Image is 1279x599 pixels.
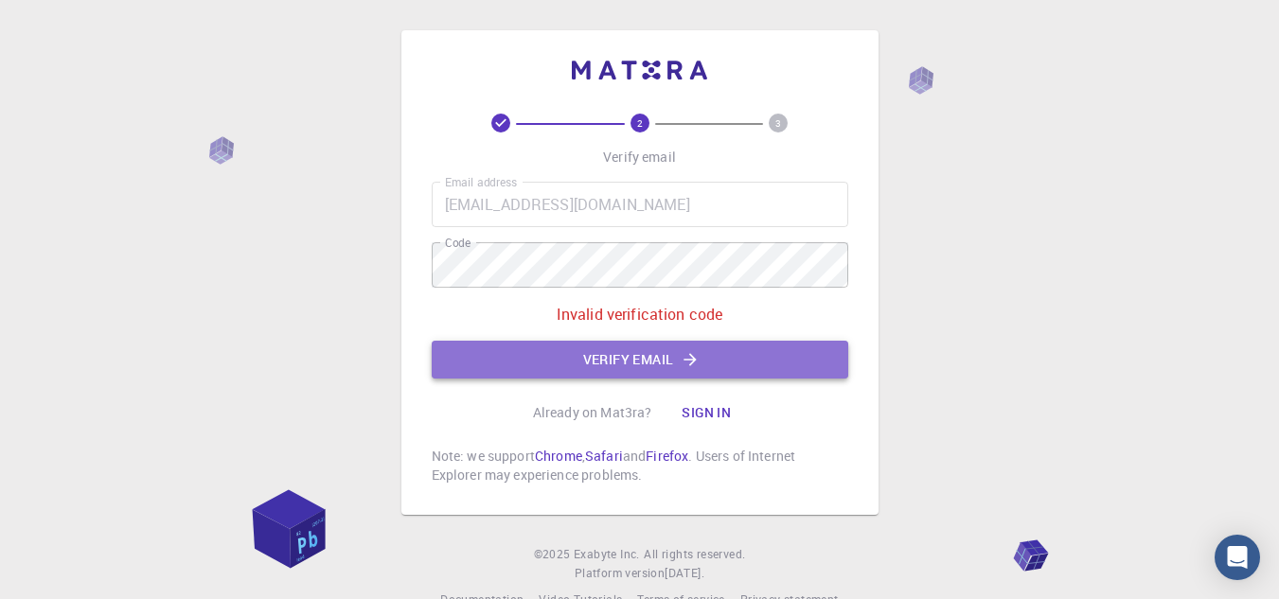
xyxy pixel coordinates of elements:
[775,116,781,130] text: 3
[432,447,848,484] p: Note: we support , and . Users of Internet Explorer may experience problems.
[574,545,640,564] a: Exabyte Inc.
[644,545,745,564] span: All rights reserved.
[533,403,652,422] p: Already on Mat3ra?
[646,447,688,465] a: Firefox
[603,148,676,167] p: Verify email
[445,235,471,251] label: Code
[557,303,723,326] p: Invalid verification code
[665,565,704,580] span: [DATE] .
[666,394,746,432] button: Sign in
[534,545,574,564] span: © 2025
[535,447,582,465] a: Chrome
[585,447,623,465] a: Safari
[445,174,517,190] label: Email address
[1215,535,1260,580] div: Open Intercom Messenger
[575,564,665,583] span: Platform version
[637,116,643,130] text: 2
[665,564,704,583] a: [DATE].
[432,341,848,379] button: Verify email
[574,546,640,561] span: Exabyte Inc.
